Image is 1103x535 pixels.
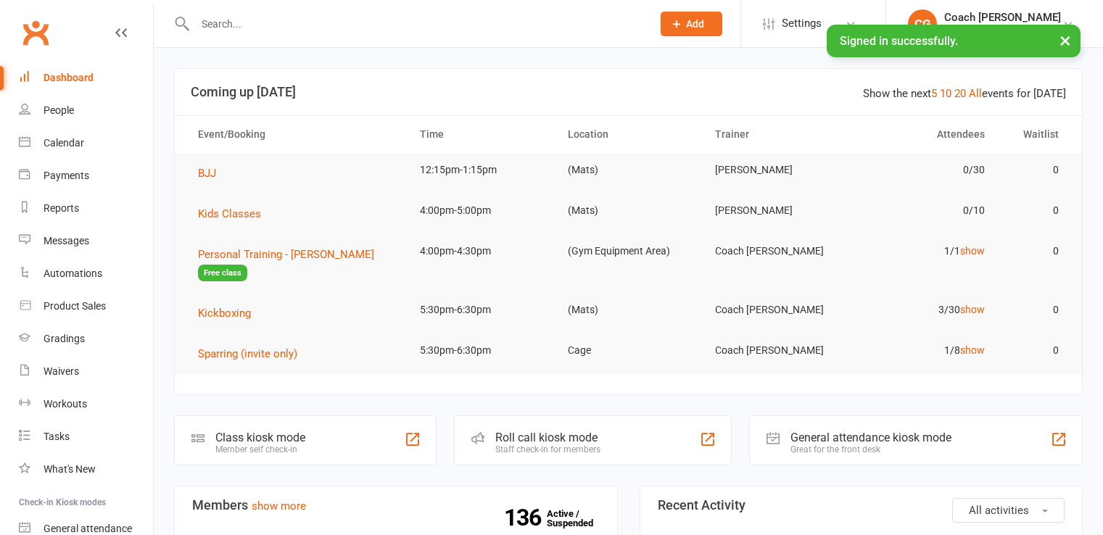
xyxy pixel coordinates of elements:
td: [PERSON_NAME] [702,153,850,187]
span: Kids Classes [198,207,261,220]
h3: Members [192,498,600,513]
div: Calendar [44,137,84,149]
span: Free class [198,265,247,281]
h3: Recent Activity [658,498,1065,513]
button: Add [661,12,722,36]
div: Staff check-in for members [495,444,600,455]
div: Roll call kiosk mode [495,431,600,444]
td: 1/8 [850,333,998,368]
span: Add [686,18,704,30]
a: Waivers [19,355,153,388]
td: 0 [998,333,1072,368]
div: CG [908,9,937,38]
button: Sparring (invite only) [198,345,307,362]
div: Dashboard [44,72,94,83]
td: Coach [PERSON_NAME] [702,234,850,268]
td: 4:00pm-4:30pm [407,234,555,268]
a: People [19,94,153,127]
a: Workouts [19,388,153,420]
a: show [960,344,985,356]
button: Kids Classes [198,205,271,223]
button: Kickboxing [198,304,261,322]
span: BJJ [198,167,216,180]
div: Show the next events for [DATE] [863,85,1066,102]
td: 0/10 [850,194,998,228]
th: Attendees [850,116,998,153]
div: Waivers [44,365,79,377]
a: show [960,245,985,257]
div: Reports [44,202,79,214]
a: Calendar [19,127,153,159]
th: Time [407,116,555,153]
a: Payments [19,159,153,192]
td: 12:15pm-1:15pm [407,153,555,187]
div: General attendance kiosk mode [790,431,951,444]
td: 5:30pm-6:30pm [407,333,555,368]
span: Signed in successfully. [840,34,958,48]
h3: Coming up [DATE] [191,85,1066,99]
span: Kickboxing [198,307,251,320]
th: Event/Booking [185,116,407,153]
td: 5:30pm-6:30pm [407,293,555,327]
span: Sparring (invite only) [198,347,297,360]
td: 0 [998,153,1072,187]
div: People [44,104,74,116]
div: Messages [44,235,89,246]
a: Product Sales [19,290,153,323]
div: Payments [44,170,89,181]
td: 3/30 [850,293,998,327]
div: Coach [PERSON_NAME] [944,11,1062,24]
a: Gradings [19,323,153,355]
a: Messages [19,225,153,257]
input: Search... [191,14,642,34]
td: (Gym Equipment Area) [555,234,703,268]
button: Personal Training - [PERSON_NAME]Free class [198,246,394,281]
button: BJJ [198,165,226,182]
button: × [1052,25,1078,56]
th: Location [555,116,703,153]
td: Cage [555,333,703,368]
a: show more [252,499,306,513]
td: 0/30 [850,153,998,187]
td: 0 [998,234,1072,268]
button: All activities [952,498,1065,523]
span: All activities [969,504,1029,517]
td: Coach [PERSON_NAME] [702,293,850,327]
td: (Mats) [555,293,703,327]
a: All [969,87,982,100]
a: What's New [19,453,153,486]
a: 5 [931,87,937,100]
div: What's New [44,463,96,475]
a: Automations [19,257,153,290]
td: (Mats) [555,194,703,228]
a: Dashboard [19,62,153,94]
div: Product Sales [44,300,106,312]
strong: 136 [504,507,547,528]
div: Gradings [44,333,85,344]
td: [PERSON_NAME] [702,194,850,228]
td: (Mats) [555,153,703,187]
a: Tasks [19,420,153,453]
div: Workouts [44,398,87,410]
span: Personal Training - [PERSON_NAME] [198,248,374,261]
th: Trainer [702,116,850,153]
td: 0 [998,293,1072,327]
a: Reports [19,192,153,225]
div: Member self check-in [215,444,305,455]
a: show [960,304,985,315]
div: Tasks [44,431,70,442]
span: Settings [782,7,822,40]
th: Waitlist [998,116,1072,153]
div: Automations [44,267,102,279]
td: 0 [998,194,1072,228]
td: 4:00pm-5:00pm [407,194,555,228]
div: General attendance [44,523,132,534]
div: Fightcross MMA & Fitness [944,24,1062,37]
td: 1/1 [850,234,998,268]
a: 20 [954,87,966,100]
div: Great for the front desk [790,444,951,455]
td: Coach [PERSON_NAME] [702,333,850,368]
a: 10 [940,87,951,100]
div: Class kiosk mode [215,431,305,444]
a: Clubworx [17,14,54,51]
